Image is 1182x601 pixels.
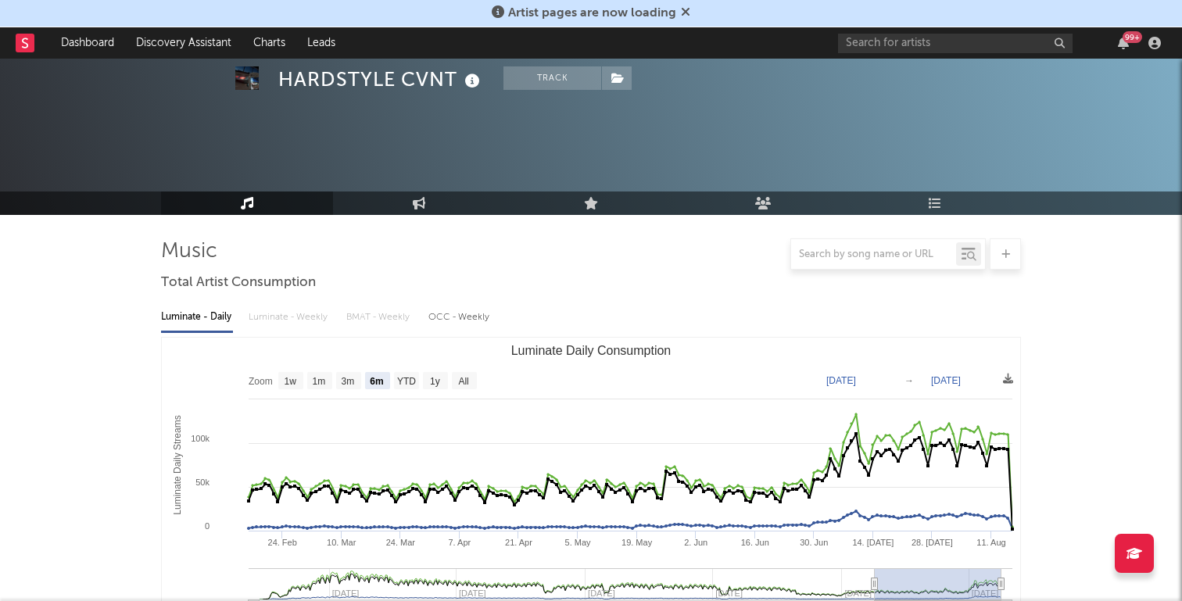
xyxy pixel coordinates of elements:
div: Luminate - Daily [161,304,233,331]
input: Search for artists [838,34,1073,53]
text: [DATE] [931,375,961,386]
text: YTD [397,376,416,387]
input: Search by song name or URL [791,249,956,261]
text: → [904,375,914,386]
div: OCC - Weekly [428,304,491,331]
text: 14. [DATE] [852,538,894,547]
text: 10. Mar [327,538,356,547]
text: Zoom [249,376,273,387]
text: All [458,376,468,387]
a: Dashboard [50,27,125,59]
text: 0 [205,521,210,531]
text: Luminate Daily Streams [172,415,183,514]
text: 100k [191,434,210,443]
text: 28. [DATE] [912,538,953,547]
text: 3m [342,376,355,387]
text: [DATE] [826,375,856,386]
text: 30. Jun [800,538,828,547]
span: Artist pages are now loading [508,7,676,20]
text: 2. Jun [684,538,707,547]
a: Discovery Assistant [125,27,242,59]
span: Dismiss [681,7,690,20]
text: 24. Mar [386,538,416,547]
div: 99 + [1123,31,1142,43]
text: 11. Aug [976,538,1005,547]
text: 21. Apr [505,538,532,547]
text: 19. May [621,538,653,547]
button: 99+ [1118,37,1129,49]
text: 16. Jun [741,538,769,547]
button: Track [503,66,601,90]
a: Leads [296,27,346,59]
text: 24. Feb [268,538,297,547]
div: HARDSTYLE CVNT [278,66,484,92]
a: Charts [242,27,296,59]
text: 5. May [565,538,592,547]
text: 1w [285,376,297,387]
text: 7. Apr [449,538,471,547]
text: Luminate Daily Consumption [511,344,672,357]
span: Total Artist Consumption [161,274,316,292]
text: 1y [430,376,440,387]
text: 6m [370,376,383,387]
text: 1m [313,376,326,387]
text: 50k [195,478,210,487]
